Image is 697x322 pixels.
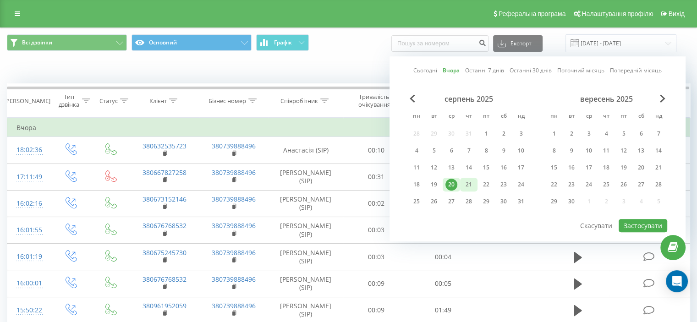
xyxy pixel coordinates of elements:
div: 19 [428,179,440,191]
div: 13 [445,162,457,174]
a: 380673152146 [143,195,187,203]
abbr: вівторок [427,110,441,124]
div: 10 [515,145,527,157]
a: Останні 30 днів [510,66,552,75]
div: пт 19 вер 2025 р. [615,161,632,175]
div: сб 23 серп 2025 р. [495,178,512,191]
td: 00:03 [343,217,410,243]
td: [PERSON_NAME] (SIP) [269,190,343,217]
div: 27 [635,179,647,191]
div: 9 [565,145,577,157]
div: пн 22 вер 2025 р. [545,178,563,191]
div: 16:00:01 [16,274,41,292]
td: 00:02 [343,190,410,217]
td: [PERSON_NAME] (SIP) [269,217,343,243]
div: вт 19 серп 2025 р. [425,178,443,191]
button: Скасувати [575,219,617,232]
span: Всі дзвінки [22,39,52,46]
a: 380739888496 [212,301,256,310]
div: нд 14 вер 2025 р. [650,144,667,158]
div: нд 28 вер 2025 р. [650,178,667,191]
div: Клієнт [149,97,167,105]
button: Основний [132,34,252,51]
div: нд 10 серп 2025 р. [512,144,530,158]
a: Поточний місяць [557,66,604,75]
button: Застосувати [619,219,667,232]
div: 14 [463,162,475,174]
div: вт 12 серп 2025 р. [425,161,443,175]
div: 20 [445,179,457,191]
div: сб 6 вер 2025 р. [632,127,650,141]
div: 1 [480,128,492,140]
div: нд 21 вер 2025 р. [650,161,667,175]
div: 9 [498,145,510,157]
input: Пошук за номером [391,35,488,52]
div: 17 [583,162,595,174]
div: 19 [618,162,630,174]
a: 380739888496 [212,195,256,203]
div: чт 11 вер 2025 р. [598,144,615,158]
div: 22 [548,179,560,191]
a: 380739888496 [212,221,256,230]
div: Тривалість очікування [351,93,397,109]
a: 380739888496 [212,275,256,284]
div: 18 [411,179,423,191]
div: ср 10 вер 2025 р. [580,144,598,158]
div: 16:01:19 [16,248,41,266]
div: пт 22 серп 2025 р. [477,178,495,191]
div: 8 [480,145,492,157]
div: пн 18 серп 2025 р. [408,178,425,191]
span: Налаштування профілю [582,10,653,17]
span: Вихід [669,10,685,17]
div: чт 14 серп 2025 р. [460,161,477,175]
td: 00:03 [343,244,410,270]
div: 5 [618,128,630,140]
div: сб 13 вер 2025 р. [632,144,650,158]
div: пт 29 серп 2025 р. [477,195,495,208]
div: пт 12 вер 2025 р. [615,144,632,158]
div: вт 5 серп 2025 р. [425,144,443,158]
a: 380676768532 [143,221,187,230]
abbr: п’ятниця [479,110,493,124]
span: Графік [274,39,292,46]
div: 25 [600,179,612,191]
td: Вчора [7,119,690,137]
div: Тип дзвінка [58,93,79,109]
div: 5 [428,145,440,157]
a: 380632535723 [143,142,187,150]
div: пн 1 вер 2025 р. [545,127,563,141]
span: Previous Month [410,94,415,103]
div: вересень 2025 [545,94,667,104]
div: 17:11:49 [16,168,41,186]
div: пн 8 вер 2025 р. [545,144,563,158]
div: пт 5 вер 2025 р. [615,127,632,141]
div: 22 [480,179,492,191]
abbr: неділя [514,110,528,124]
div: 17 [515,162,527,174]
div: 23 [565,179,577,191]
div: 26 [428,196,440,207]
div: 13 [635,145,647,157]
a: Сьогодні [413,66,437,75]
div: 29 [548,196,560,207]
div: 4 [411,145,423,157]
td: [PERSON_NAME] (SIP) [269,270,343,297]
div: 31 [515,196,527,207]
div: [PERSON_NAME] [4,97,50,105]
td: [PERSON_NAME] (SIP) [269,164,343,190]
div: ср 17 вер 2025 р. [580,161,598,175]
abbr: середа [582,110,596,124]
div: 18:02:36 [16,141,41,159]
div: чт 28 серп 2025 р. [460,195,477,208]
abbr: субота [497,110,510,124]
div: нд 3 серп 2025 р. [512,127,530,141]
button: Експорт [493,35,543,52]
abbr: п’ятниця [617,110,631,124]
div: 6 [635,128,647,140]
div: пт 8 серп 2025 р. [477,144,495,158]
div: нд 24 серп 2025 р. [512,178,530,191]
div: сб 9 серп 2025 р. [495,144,512,158]
div: 8 [548,145,560,157]
a: 380739888496 [212,142,256,150]
div: сб 20 вер 2025 р. [632,161,650,175]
